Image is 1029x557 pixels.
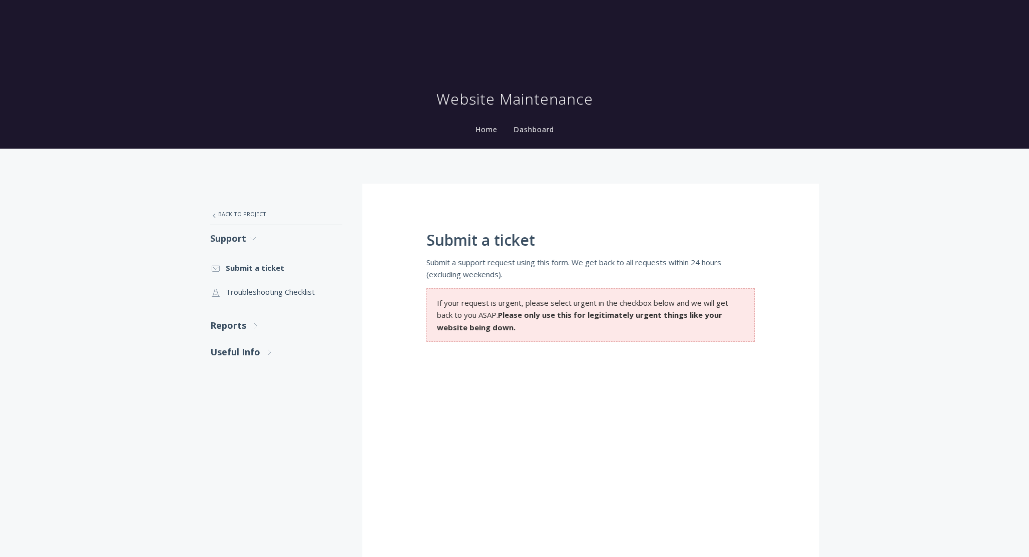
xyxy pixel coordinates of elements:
[473,125,499,134] a: Home
[210,256,342,280] a: Submit a ticket
[426,288,755,342] section: If your request is urgent, please select urgent in the checkbox below and we will get back to you...
[210,225,342,252] a: Support
[210,312,342,339] a: Reports
[210,339,342,365] a: Useful Info
[210,280,342,304] a: Troubleshooting Checklist
[426,256,755,281] p: Submit a support request using this form. We get back to all requests within 24 hours (excluding ...
[511,125,556,134] a: Dashboard
[426,232,755,249] h1: Submit a ticket
[436,89,593,109] h1: Website Maintenance
[210,204,342,225] a: Back to Project
[437,310,722,332] strong: Please only use this for legitimately urgent things like your website being down.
